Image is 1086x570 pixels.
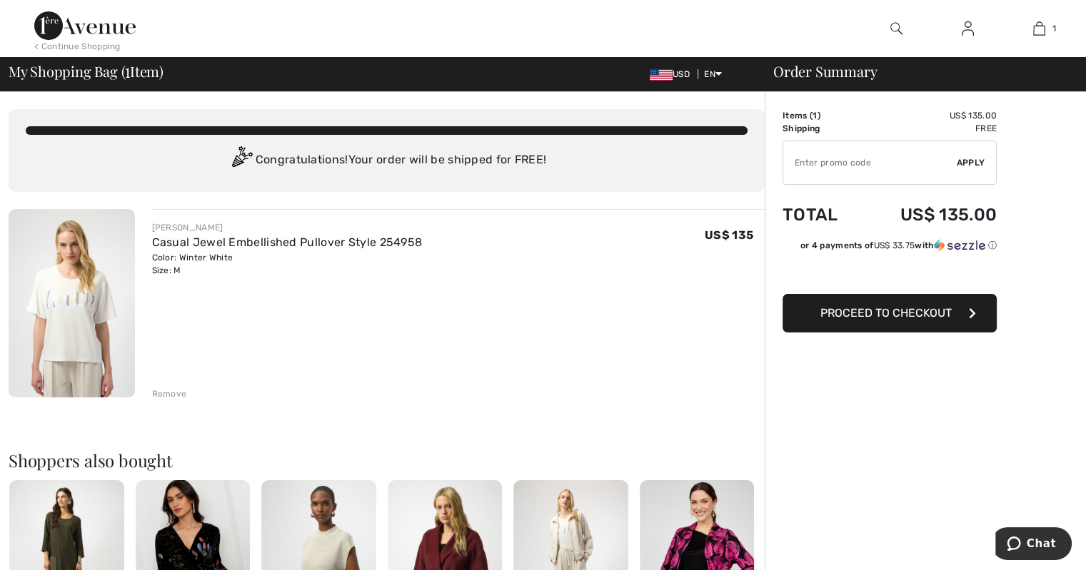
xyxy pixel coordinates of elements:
a: 1 [1004,20,1074,37]
button: Proceed to Checkout [783,294,997,332]
div: or 4 payments of with [800,239,997,252]
img: US Dollar [650,69,673,81]
td: Free [860,122,997,135]
span: 1 [125,61,130,79]
iframe: Opens a widget where you can chat to one of our agents [995,527,1072,563]
td: Shipping [783,122,860,135]
img: Sezzle [934,239,985,252]
div: < Continue Shopping [34,40,121,53]
div: [PERSON_NAME] [152,221,423,234]
img: My Bag [1033,20,1045,37]
span: EN [704,69,722,79]
img: Casual Jewel Embellished Pullover Style 254958 [9,209,135,397]
div: Order Summary [756,64,1077,78]
div: or 4 payments ofUS$ 33.75withSezzle Click to learn more about Sezzle [783,239,997,257]
span: Apply [957,156,985,169]
td: Items ( ) [783,109,860,122]
td: US$ 135.00 [860,109,997,122]
a: Casual Jewel Embellished Pullover Style 254958 [152,235,423,249]
span: 1 [1052,22,1056,35]
span: Proceed to Checkout [820,306,952,320]
div: Remove [152,387,187,400]
h2: Shoppers also bought [9,452,765,469]
td: US$ 135.00 [860,190,997,239]
span: US$ 135 [705,228,753,242]
span: US$ 33.75 [873,240,915,250]
div: Color: Winter White Size: M [152,251,423,277]
span: My Shopping Bag ( Item) [9,64,164,78]
a: Sign In [950,20,985,38]
td: Total [783,190,860,239]
img: Congratulation2.svg [227,146,256,175]
input: Promo code [783,141,957,184]
img: search the website [890,20,903,37]
span: 1 [813,111,817,121]
img: 1ère Avenue [34,11,136,40]
img: My Info [962,20,974,37]
div: Congratulations! Your order will be shipped for FREE! [26,146,748,175]
span: USD [650,69,695,79]
iframe: PayPal-paypal [783,257,997,289]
